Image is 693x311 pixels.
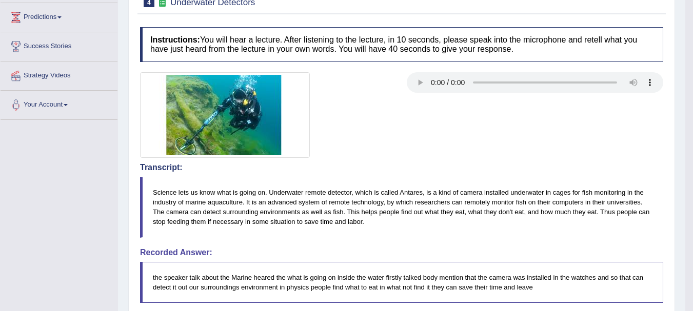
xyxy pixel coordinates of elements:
h4: Recorded Answer: [140,248,663,257]
blockquote: the speaker talk about the Marine heared the what is going on inside the water firstly talked bod... [140,262,663,303]
a: Success Stories [1,32,117,58]
b: Instructions: [150,35,200,44]
h4: You will hear a lecture. After listening to the lecture, in 10 seconds, please speak into the mic... [140,27,663,61]
a: Your Account [1,91,117,116]
blockquote: Science lets us know what is going on. Underwater remote detector, which is called Antares, is a ... [140,177,663,237]
a: Strategy Videos [1,61,117,87]
a: Predictions [1,3,117,29]
h4: Transcript: [140,163,663,172]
